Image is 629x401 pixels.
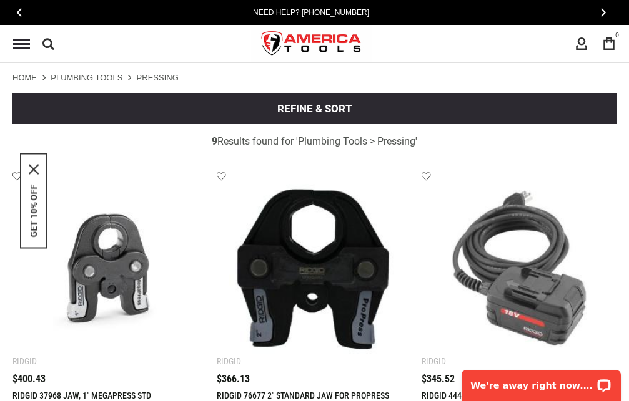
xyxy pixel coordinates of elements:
[434,184,604,354] img: RIDGID 44468 ADAPTER, 18V AC NA
[29,164,39,174] svg: close icon
[229,184,399,354] img: RIDGID 76677 2
[217,390,389,400] a: RIDGID 76677 2" STANDARD JAW FOR PROPRESS
[422,390,548,400] a: RIDGID 44468 ADAPTER, 18V AC NA
[13,39,30,49] div: Menu
[422,374,455,384] span: $345.52
[422,356,446,366] div: Ridgid
[29,164,39,174] button: Close
[217,356,241,366] div: Ridgid
[12,356,37,366] div: Ridgid
[25,184,195,354] img: RIDGID 37968 JAW, 1
[17,7,22,17] span: Previous
[12,390,151,400] a: RIDGID 37968 JAW, 1" MEGAPRESS STD
[12,72,37,84] a: Home
[12,93,617,124] button: Refine & sort
[16,137,613,147] div: Results found for ' '
[453,362,629,401] iframe: LiveChat chat widget
[597,32,621,56] a: 0
[601,7,606,17] span: Next
[249,6,373,19] a: Need Help? [PHONE_NUMBER]
[137,73,179,82] strong: Pressing
[615,32,619,39] span: 0
[12,374,46,384] span: $400.43
[51,72,122,84] a: Plumbing Tools
[251,21,372,67] img: America Tools
[217,374,250,384] span: $366.13
[29,184,39,237] button: GET 10% OFF
[251,21,372,67] a: store logo
[298,135,415,147] span: Plumbing Tools > Pressing
[212,135,217,147] strong: 9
